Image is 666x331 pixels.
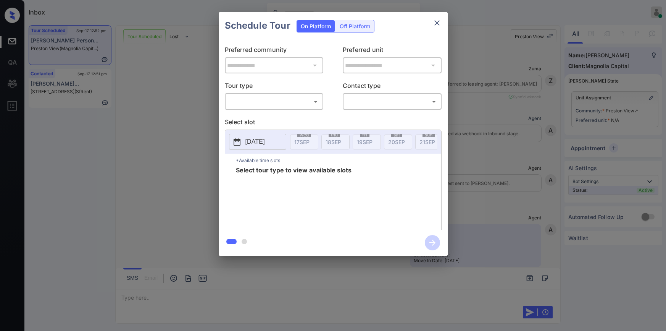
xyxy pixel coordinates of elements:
[297,20,335,32] div: On Platform
[219,12,297,39] h2: Schedule Tour
[245,137,265,146] p: [DATE]
[429,15,445,31] button: close
[225,117,442,130] p: Select slot
[343,45,442,57] p: Preferred unit
[236,154,441,167] p: *Available time slots
[225,45,324,57] p: Preferred community
[236,167,352,228] span: Select tour type to view available slots
[225,81,324,93] p: Tour type
[336,20,374,32] div: Off Platform
[229,134,286,150] button: [DATE]
[343,81,442,93] p: Contact type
